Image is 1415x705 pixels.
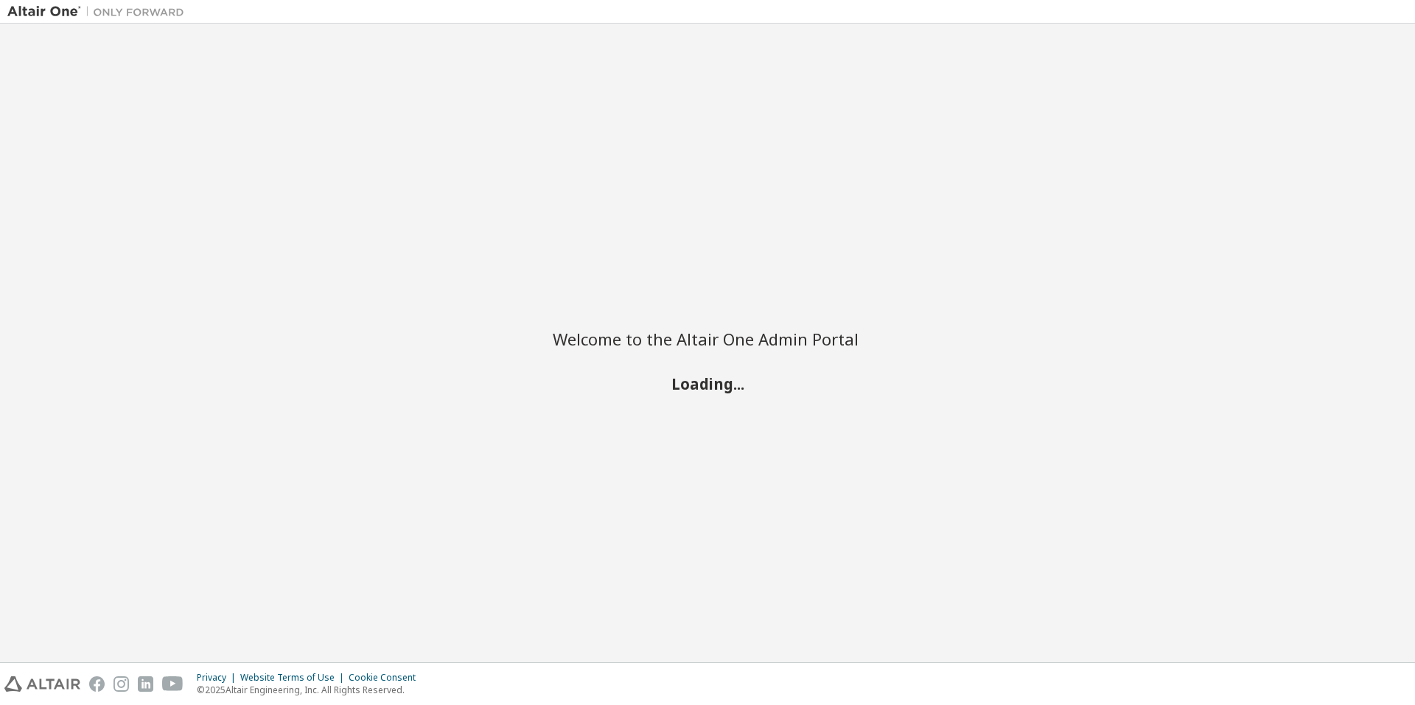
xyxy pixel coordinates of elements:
[89,676,105,692] img: facebook.svg
[349,672,424,684] div: Cookie Consent
[138,676,153,692] img: linkedin.svg
[553,329,862,349] h2: Welcome to the Altair One Admin Portal
[240,672,349,684] div: Website Terms of Use
[197,684,424,696] p: © 2025 Altair Engineering, Inc. All Rights Reserved.
[197,672,240,684] div: Privacy
[4,676,80,692] img: altair_logo.svg
[113,676,129,692] img: instagram.svg
[162,676,184,692] img: youtube.svg
[7,4,192,19] img: Altair One
[553,373,862,393] h2: Loading...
